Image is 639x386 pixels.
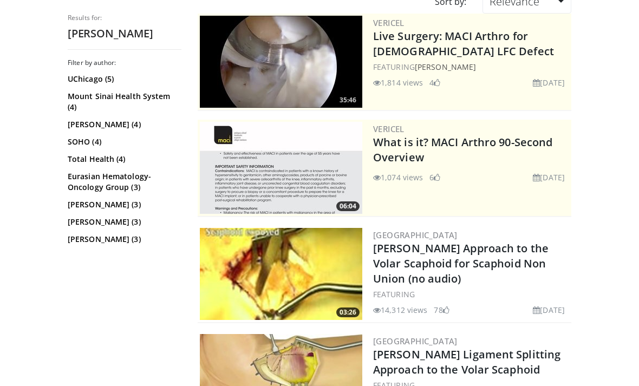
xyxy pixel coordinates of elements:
div: FEATURING [373,289,569,300]
a: [PERSON_NAME] (3) [68,199,179,210]
h3: Filter by author: [68,58,181,67]
li: 1,074 views [373,172,423,183]
img: aa6cc8ed-3dbf-4b6a-8d82-4a06f68b6688.300x170_q85_crop-smart_upscale.jpg [200,122,362,214]
span: 35:46 [336,95,360,105]
a: Mount Sinai Health System (4) [68,91,179,113]
div: FEATURING [373,61,569,73]
a: 03:26 [200,228,362,320]
a: What is it? MACI Arthro 90-Second Overview [373,135,552,165]
li: 78 [434,304,449,316]
li: 6 [429,172,440,183]
a: Live Surgery: MACI Arthro for [DEMOGRAPHIC_DATA] LFC Defect [373,29,554,58]
a: [PERSON_NAME] Ligament Splitting Approach to the Volar Scaphoid [373,347,560,377]
a: [PERSON_NAME] (3) [68,234,179,245]
a: SOHO (4) [68,136,179,147]
span: 03:26 [336,308,360,317]
a: [PERSON_NAME] (4) [68,119,179,130]
h2: [PERSON_NAME] [68,27,181,41]
a: [PERSON_NAME] [415,62,476,72]
p: Results for: [68,14,181,22]
a: [GEOGRAPHIC_DATA] [373,336,458,346]
img: G-E_approach_100008114_3.jpg.300x170_q85_crop-smart_upscale.jpg [200,228,362,320]
span: 06:04 [336,201,360,211]
a: 06:04 [200,122,362,214]
li: [DATE] [533,304,565,316]
a: Vericel [373,17,405,28]
a: Eurasian Hematology-Oncology Group (3) [68,171,179,193]
a: Total Health (4) [68,154,179,165]
a: [PERSON_NAME] (3) [68,217,179,227]
li: 14,312 views [373,304,427,316]
a: Vericel [373,123,405,134]
li: [DATE] [533,172,565,183]
a: [PERSON_NAME] Approach to the Volar Scaphoid for Scaphoid Non Union (no audio) [373,241,549,286]
a: UChicago (5) [68,74,179,84]
li: [DATE] [533,77,565,88]
a: 35:46 [200,16,362,108]
a: [GEOGRAPHIC_DATA] [373,230,458,240]
li: 1,814 views [373,77,423,88]
img: eb023345-1e2d-4374-a840-ddbc99f8c97c.300x170_q85_crop-smart_upscale.jpg [200,16,362,108]
li: 4 [429,77,440,88]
